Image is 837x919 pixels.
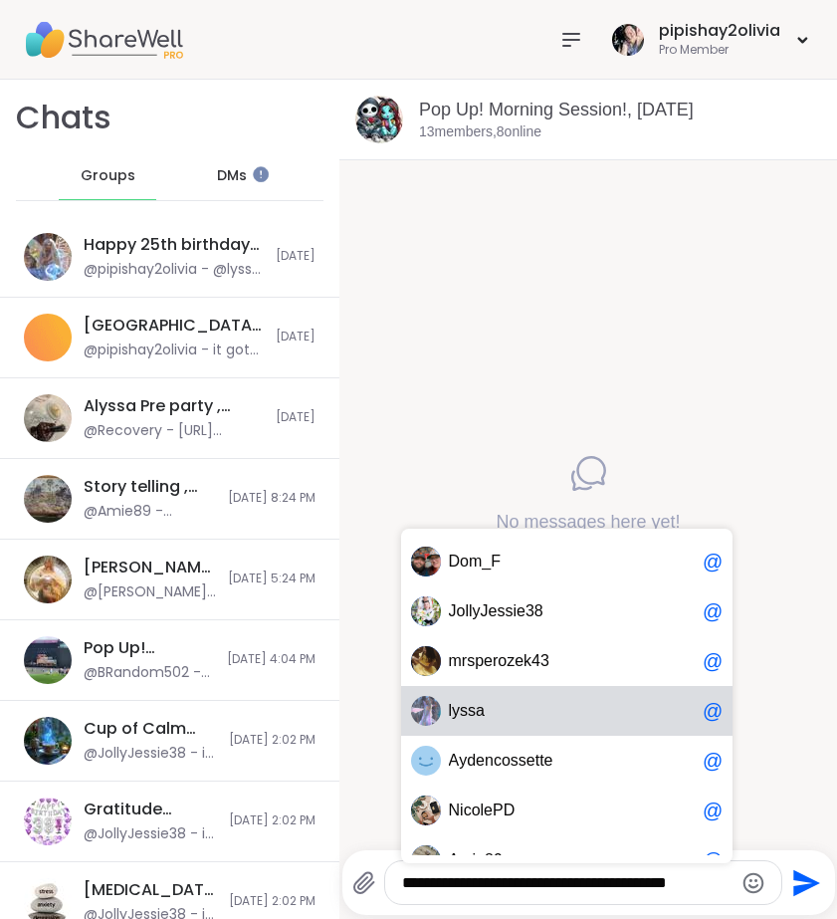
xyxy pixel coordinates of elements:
span: e [526,751,535,771]
div: Story telling , [DATE] [84,476,216,498]
span: m [469,552,482,572]
span: o [498,651,507,671]
div: @ [703,699,723,723]
span: l [481,801,485,820]
span: o [457,601,466,621]
img: Story telling , Sep 14 [24,475,72,523]
span: D [504,801,516,820]
h4: No messages here yet! [496,509,680,534]
span: o [472,801,481,820]
a: DDom_F@ [401,537,733,586]
span: e [544,751,553,771]
img: Alyssa Pre party , Sep 13 [24,394,72,442]
img: D [411,547,441,576]
span: 3 [540,651,549,671]
span: r [493,651,498,671]
div: @Amie89 - [PERSON_NAME] that was pretty 😍 [84,502,216,522]
img: m [411,646,441,676]
span: F [491,552,501,572]
img: Happy 25th birthday Lyssa 🎂 , Sep 15 [24,233,72,281]
span: a [476,701,485,721]
span: [DATE] [276,248,315,265]
span: d [467,751,476,771]
span: i [473,850,477,870]
div: NicolePD [411,796,441,825]
span: [DATE] 4:04 PM [227,651,315,668]
span: A [449,751,460,771]
span: l [465,601,469,621]
div: pipishay2olivia [659,20,780,42]
span: [DATE] 2:02 PM [229,893,315,910]
img: Gratitude Friday Journaling and Self Care , Sep 12 [24,798,72,845]
img: Pop Up! Morning Session!, Sep 15 [355,96,403,143]
span: e [515,651,523,671]
div: @[PERSON_NAME] - Thank you so much for including me in your celebration. You deserve every drop o... [84,582,216,602]
span: N [449,801,461,820]
div: JollyJessie38 [411,596,441,626]
span: [DATE] 8:24 PM [228,490,315,507]
div: @JollyJessie38 - i have now have sessions every day ! i hope you all will give my sessions a try,... [84,824,217,844]
div: @ [703,649,723,673]
a: mmrsperozek43@ [401,636,733,686]
div: mrsperozek43 [411,646,441,676]
span: m [449,651,462,671]
a: AAydencossette@ [401,736,733,786]
a: JJollyJessie38@ [401,586,733,636]
div: @ [703,799,723,822]
div: @ [703,550,723,574]
span: o [460,552,469,572]
span: s [468,701,476,721]
img: A [411,746,441,776]
span: s [505,601,513,621]
span: e [517,601,525,621]
span: J [481,601,489,621]
img: N [411,796,441,825]
div: @ [703,599,723,623]
img: Cup of Calm Cafe ☕️ , Sep 12 [24,717,72,765]
div: Pop Up! Brandomness Festival check in, [DATE] [84,637,215,659]
span: 8 [534,601,543,621]
span: s [519,751,526,771]
div: Aydencossette [411,746,441,776]
p: 13 members, 8 online [419,122,541,142]
span: c [494,751,502,771]
span: [DATE] [276,409,315,426]
span: A [449,850,460,870]
div: [GEOGRAPHIC_DATA], [DATE] [84,315,264,337]
span: c [464,801,472,820]
h1: Chats [16,96,111,140]
span: s [460,701,468,721]
div: Cup of Calm Cafe ☕️ , [DATE] [84,718,217,740]
div: Dom_F [411,547,441,576]
div: @ [703,848,723,872]
div: Happy 25th birthday [PERSON_NAME] 🎂 , [DATE] [84,234,264,256]
span: [DATE] [276,329,315,345]
span: Groups [81,166,135,186]
span: D [449,552,461,572]
span: 4 [531,651,540,671]
span: r [462,651,467,671]
span: [DATE] 5:24 PM [228,571,315,587]
span: i [513,601,517,621]
span: [DATE] 2:02 PM [229,732,315,749]
div: Pro Member [659,42,780,59]
img: Brandomness Club House, Sep 15 [24,314,72,361]
span: i [460,801,464,820]
img: pipishay2olivia [612,24,644,56]
img: Alyssa's 25th Birthday!: Keeper of the Realms, Sep 13 [24,556,72,603]
span: J [449,601,457,621]
span: l [469,601,473,621]
div: Amie89 [411,845,441,875]
span: s [511,751,519,771]
span: P [493,801,504,820]
div: @ [703,749,723,773]
img: ShareWell Nav Logo [24,5,183,75]
span: DMs [217,166,247,186]
button: Send [782,860,827,905]
img: l [411,696,441,726]
span: s [467,651,475,671]
a: Pop Up! Morning Session!, [DATE] [419,100,694,119]
div: @pipishay2olivia - it got my ming off what going on a little, that why I love show up to @BRandom... [84,341,264,360]
span: 8 [485,850,494,870]
span: o [502,751,511,771]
